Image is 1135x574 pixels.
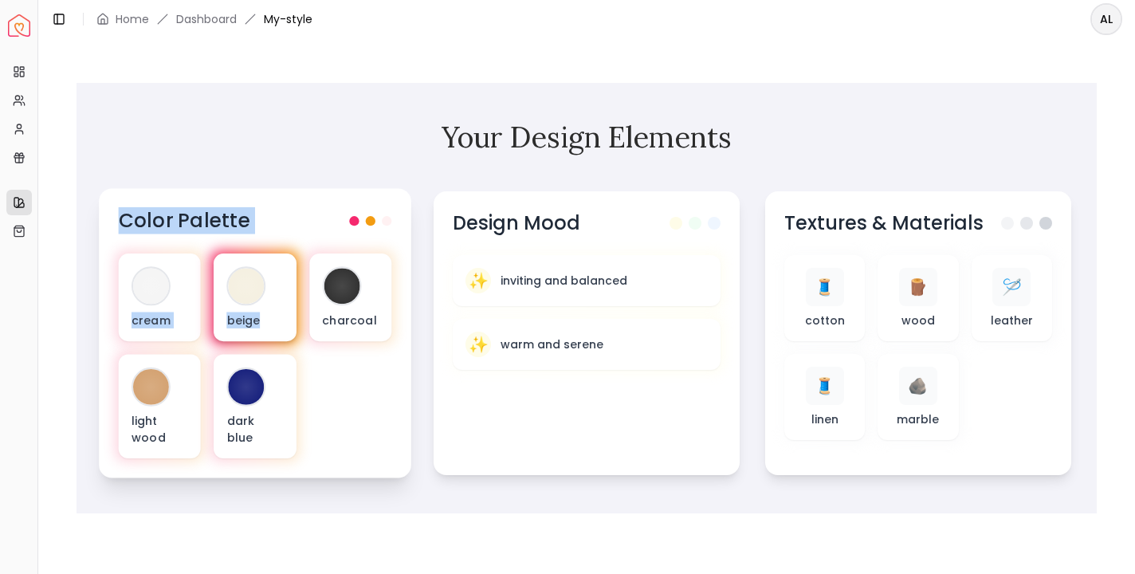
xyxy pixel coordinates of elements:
a: Home [116,11,149,27]
p: cream [132,312,188,328]
a: Spacejoy [8,14,30,37]
span: 🧵 [815,375,835,397]
p: inviting and balanced [501,273,627,289]
nav: breadcrumb [96,11,312,27]
span: ✨ [469,333,489,356]
h3: Textures & Materials [784,210,984,236]
span: 🧵 [815,276,835,298]
a: Dashboard [176,11,237,27]
span: My-style [264,11,312,27]
img: Spacejoy Logo [8,14,30,37]
p: warm and serene [501,336,603,352]
span: AL [1092,5,1121,33]
p: wood [901,313,935,328]
h2: Your Design Elements [102,121,1071,153]
p: light wood [132,413,188,446]
p: marble [897,411,939,427]
button: AL [1090,3,1122,35]
span: 🪵 [908,276,928,298]
span: 🪡 [1002,276,1022,298]
p: leather [991,313,1033,328]
span: 🪨 [908,375,928,397]
p: dark blue [227,413,284,446]
p: charcoal [322,312,379,328]
p: cotton [805,313,845,328]
p: beige [227,312,284,328]
span: ✨ [469,269,489,292]
h3: Color Palette [119,208,250,234]
p: linen [811,411,838,427]
h3: Design Mood [453,210,580,236]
